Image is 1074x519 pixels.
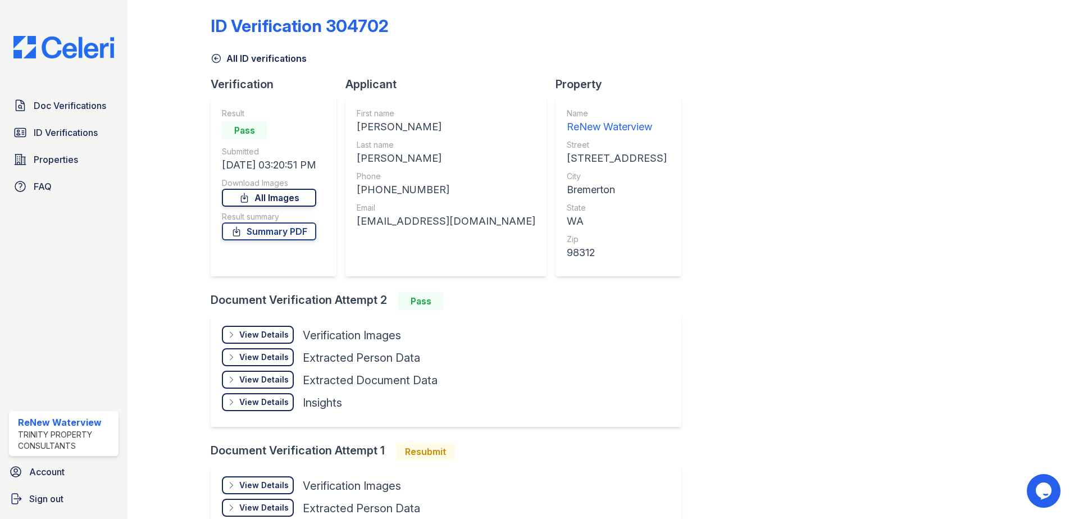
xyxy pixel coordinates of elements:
[34,180,52,193] span: FAQ
[9,175,119,198] a: FAQ
[239,352,289,363] div: View Details
[567,171,667,182] div: City
[34,153,78,166] span: Properties
[567,139,667,151] div: Street
[567,108,667,119] div: Name
[211,76,345,92] div: Verification
[1027,474,1063,508] iframe: chat widget
[303,478,401,494] div: Verification Images
[357,151,535,166] div: [PERSON_NAME]
[29,465,65,479] span: Account
[222,211,316,222] div: Result summary
[239,374,289,385] div: View Details
[34,99,106,112] span: Doc Verifications
[239,480,289,491] div: View Details
[239,502,289,513] div: View Details
[211,292,690,310] div: Document Verification Attempt 2
[357,202,535,213] div: Email
[345,76,556,92] div: Applicant
[398,292,443,310] div: Pass
[222,177,316,189] div: Download Images
[357,171,535,182] div: Phone
[567,151,667,166] div: [STREET_ADDRESS]
[34,126,98,139] span: ID Verifications
[239,329,289,340] div: View Details
[567,119,667,135] div: ReNew Waterview
[303,350,420,366] div: Extracted Person Data
[303,327,401,343] div: Verification Images
[4,461,123,483] a: Account
[357,108,535,119] div: First name
[4,36,123,58] img: CE_Logo_Blue-a8612792a0a2168367f1c8372b55b34899dd931a85d93a1a3d3e32e68fde9ad4.png
[567,234,667,245] div: Zip
[303,395,342,411] div: Insights
[357,182,535,198] div: [PHONE_NUMBER]
[357,213,535,229] div: [EMAIL_ADDRESS][DOMAIN_NAME]
[18,429,114,452] div: Trinity Property Consultants
[396,443,455,461] div: Resubmit
[222,146,316,157] div: Submitted
[303,500,420,516] div: Extracted Person Data
[567,108,667,135] a: Name ReNew Waterview
[222,222,316,240] a: Summary PDF
[9,94,119,117] a: Doc Verifications
[567,182,667,198] div: Bremerton
[222,189,316,207] a: All Images
[556,76,690,92] div: Property
[357,119,535,135] div: [PERSON_NAME]
[357,139,535,151] div: Last name
[211,52,307,65] a: All ID verifications
[222,121,267,139] div: Pass
[18,416,114,429] div: ReNew Waterview
[303,372,438,388] div: Extracted Document Data
[567,202,667,213] div: State
[567,245,667,261] div: 98312
[9,121,119,144] a: ID Verifications
[4,488,123,510] a: Sign out
[9,148,119,171] a: Properties
[222,108,316,119] div: Result
[211,443,690,461] div: Document Verification Attempt 1
[211,16,389,36] div: ID Verification 304702
[239,397,289,408] div: View Details
[222,157,316,173] div: [DATE] 03:20:51 PM
[567,213,667,229] div: WA
[29,492,63,506] span: Sign out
